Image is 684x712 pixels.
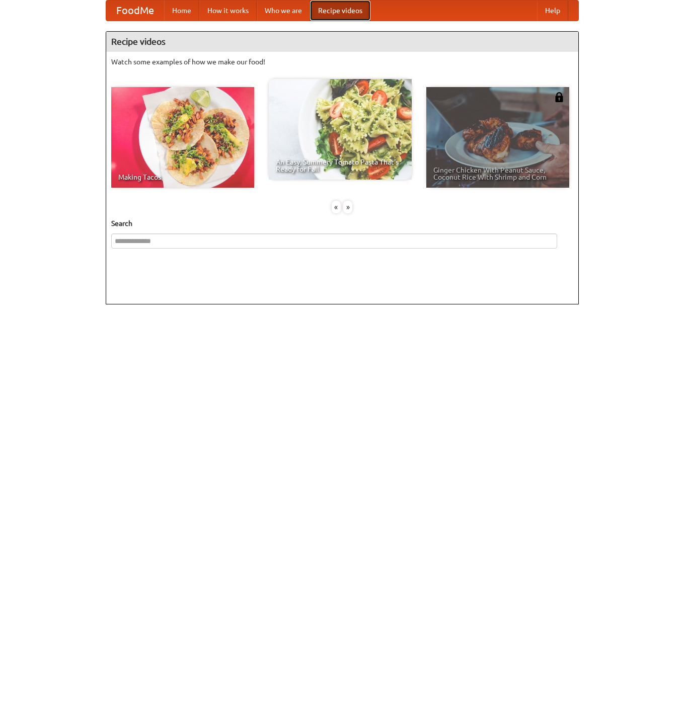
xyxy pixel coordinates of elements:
a: FoodMe [106,1,164,21]
h4: Recipe videos [106,32,578,52]
h5: Search [111,218,573,228]
a: Recipe videos [310,1,370,21]
a: Help [537,1,568,21]
span: An Easy, Summery Tomato Pasta That's Ready for Fall [276,159,405,173]
span: Making Tacos [118,174,247,181]
a: How it works [199,1,257,21]
div: » [343,201,352,213]
div: « [332,201,341,213]
a: Home [164,1,199,21]
a: An Easy, Summery Tomato Pasta That's Ready for Fall [269,79,412,180]
img: 483408.png [554,92,564,102]
p: Watch some examples of how we make our food! [111,57,573,67]
a: Making Tacos [111,87,254,188]
a: Who we are [257,1,310,21]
